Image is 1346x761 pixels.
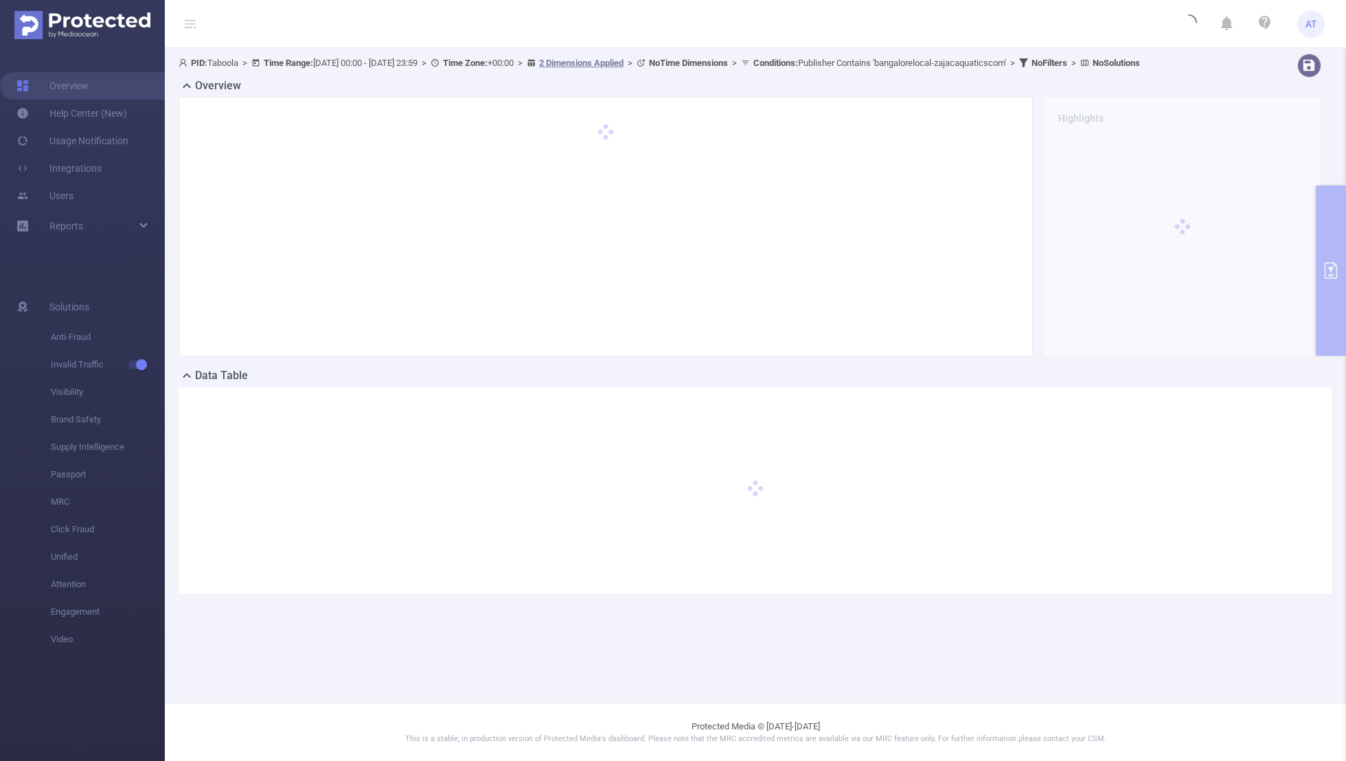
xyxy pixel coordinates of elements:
span: > [728,58,741,68]
b: PID: [191,58,207,68]
span: MRC [51,488,165,516]
b: Conditions : [753,58,798,68]
u: 2 Dimensions Applied [539,58,624,68]
span: > [514,58,527,68]
footer: Protected Media © [DATE]-[DATE] [165,703,1346,761]
a: Integrations [16,155,102,182]
a: Users [16,182,73,209]
i: icon: loading [1180,14,1197,34]
span: > [238,58,251,68]
span: Solutions [49,293,89,321]
a: Overview [16,72,89,100]
span: Visibility [51,378,165,406]
span: Taboola [DATE] 00:00 - [DATE] 23:59 +00:00 [179,58,1140,68]
span: Passport [51,461,165,488]
a: Help Center (New) [16,100,127,127]
b: No Solutions [1093,58,1140,68]
span: > [418,58,431,68]
span: Brand Safety [51,406,165,433]
a: Usage Notification [16,127,128,155]
a: Reports [49,212,83,240]
b: No Time Dimensions [649,58,728,68]
span: Anti-Fraud [51,323,165,351]
b: No Filters [1031,58,1067,68]
span: Unified [51,543,165,571]
h2: Data Table [195,367,248,384]
span: Video [51,626,165,653]
i: icon: user [179,58,191,67]
span: > [1067,58,1080,68]
span: Click Fraud [51,516,165,543]
span: Invalid Traffic [51,351,165,378]
span: Publisher Contains 'bangalorelocal-zajacaquaticscom' [753,58,1006,68]
span: > [624,58,637,68]
span: Supply Intelligence [51,433,165,461]
span: Engagement [51,598,165,626]
h2: Overview [195,78,241,94]
img: Protected Media [14,11,150,39]
span: Reports [49,220,83,231]
b: Time Zone: [443,58,488,68]
span: > [1006,58,1019,68]
b: Time Range: [264,58,313,68]
span: Attention [51,571,165,598]
p: This is a stable, in production version of Protected Media's dashboard. Please note that the MRC ... [199,734,1312,745]
span: AT [1305,10,1316,38]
